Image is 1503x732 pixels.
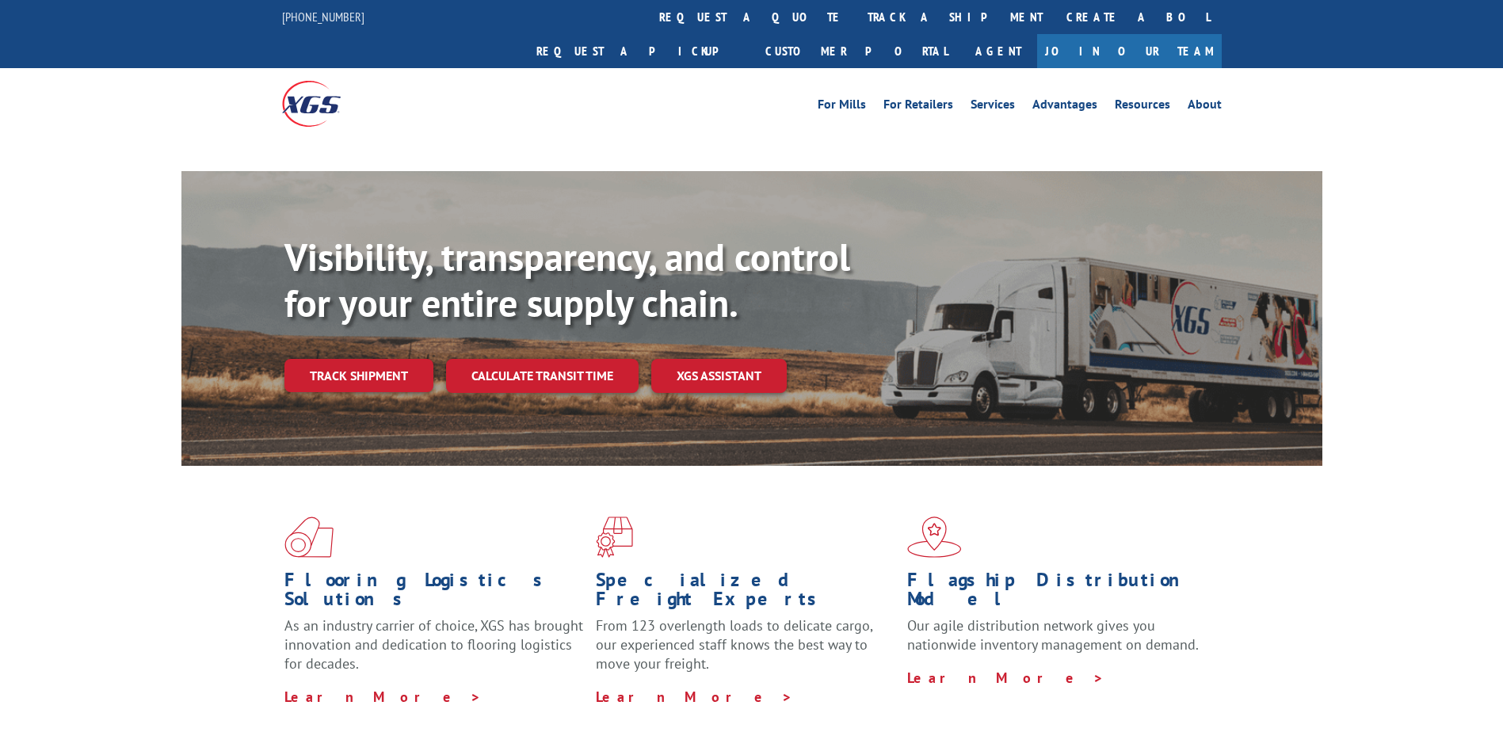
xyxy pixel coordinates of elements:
[907,669,1104,687] a: Learn More >
[282,9,364,25] a: [PHONE_NUMBER]
[1037,34,1222,68] a: Join Our Team
[753,34,959,68] a: Customer Portal
[284,359,433,392] a: Track shipment
[284,232,850,327] b: Visibility, transparency, and control for your entire supply chain.
[596,688,793,706] a: Learn More >
[1115,98,1170,116] a: Resources
[284,570,584,616] h1: Flooring Logistics Solutions
[907,616,1199,654] span: Our agile distribution network gives you nationwide inventory management on demand.
[596,570,895,616] h1: Specialized Freight Experts
[284,688,482,706] a: Learn More >
[959,34,1037,68] a: Agent
[284,616,583,673] span: As an industry carrier of choice, XGS has brought innovation and dedication to flooring logistics...
[525,34,753,68] a: Request a pickup
[971,98,1015,116] a: Services
[284,517,334,558] img: xgs-icon-total-supply-chain-intelligence-red
[446,359,639,393] a: Calculate transit time
[1188,98,1222,116] a: About
[1032,98,1097,116] a: Advantages
[596,616,895,687] p: From 123 overlength loads to delicate cargo, our experienced staff knows the best way to move you...
[651,359,787,393] a: XGS ASSISTANT
[818,98,866,116] a: For Mills
[883,98,953,116] a: For Retailers
[907,517,962,558] img: xgs-icon-flagship-distribution-model-red
[907,570,1207,616] h1: Flagship Distribution Model
[596,517,633,558] img: xgs-icon-focused-on-flooring-red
